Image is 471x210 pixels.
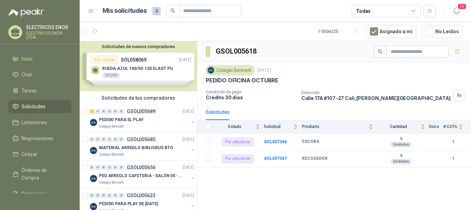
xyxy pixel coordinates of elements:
[429,120,443,134] th: Docs
[89,137,95,142] div: 0
[80,91,197,104] div: Solicitudes de tus compradores
[377,120,429,134] th: Cantidad
[8,148,71,161] a: Cotizar
[390,159,412,164] div: Unidades
[113,193,118,198] div: 0
[119,109,124,114] div: 0
[113,137,118,142] div: 0
[8,116,71,129] a: Licitaciones
[89,165,95,170] div: 0
[302,124,367,129] span: Producto
[89,174,98,183] img: Company Logo
[95,193,100,198] div: 0
[21,150,37,158] span: Cotizar
[302,156,328,162] b: RECOGEDOR
[356,7,371,15] div: Todas
[8,52,71,65] a: Inicio
[21,103,45,110] span: Solicitudes
[183,192,194,199] p: [DATE]
[183,108,194,115] p: [DATE]
[107,137,112,142] div: 0
[377,153,425,159] b: 5
[101,137,106,142] div: 0
[95,137,100,142] div: 0
[127,193,155,198] p: GSOL005623
[82,44,194,49] button: Solicitudes de nuevos compradores
[21,119,47,126] span: Licitaciones
[8,84,71,97] a: Tareas
[89,193,95,198] div: 0
[222,138,254,146] div: Por adjudicar
[119,165,124,170] div: 0
[99,180,124,185] p: Colegio Bennett
[390,142,412,147] div: Unidades
[113,165,118,170] div: 0
[95,109,100,114] div: 0
[318,26,361,37] div: 1 - 50 de 225
[443,124,457,129] span: # COTs
[206,65,255,75] div: Colegio Bennett
[443,120,471,134] th: # COTs
[8,68,71,81] a: Chat
[366,25,416,38] button: Asignado a mi
[99,152,124,157] p: Colegio Bennett
[206,77,278,84] p: PEDIDO OFICINA OCTUBRE
[206,94,296,100] p: Crédito 30 días
[377,136,425,142] b: 5
[107,193,112,198] div: 0
[215,120,264,134] th: Estado
[119,193,124,198] div: 0
[8,100,71,113] a: Solicitudes
[443,139,463,145] b: 1
[8,187,71,200] a: Remisiones
[89,109,95,114] div: 1
[222,155,254,163] div: Por adjudicar
[21,135,53,142] span: Negociaciones
[21,71,32,79] span: Chat
[183,136,194,143] p: [DATE]
[107,109,112,114] div: 0
[113,109,118,114] div: 0
[215,124,254,129] span: Estado
[264,124,292,129] span: Solicitud
[443,155,463,162] b: 1
[127,137,155,142] p: GSOL005685
[450,5,463,17] button: 20
[257,67,271,74] p: [DATE]
[216,46,258,57] h3: GSOL005618
[206,108,230,116] div: Solicitudes
[21,190,47,198] span: Remisiones
[301,95,451,101] p: Calle 17A #107-27 Cali , [PERSON_NAME][GEOGRAPHIC_DATA]
[101,193,106,198] div: 0
[206,90,296,94] p: Condición de pago
[302,120,377,134] th: Producto
[26,25,71,30] p: ELECTRICOS ENOR
[301,90,451,95] p: Dirección
[99,173,185,179] p: PED ARREGLO CAFETERIA - SALÓN 05 - MATERIAL CARP.
[21,55,33,63] span: Inicio
[99,145,173,151] p: MATERIAL ARREGLO BIBLIOBUS BTO
[264,156,287,161] a: SOL057347
[8,164,71,184] a: Órdenes de Compra
[302,139,319,145] b: ESCOBA
[127,165,155,170] p: GSOL005656
[99,201,158,207] p: PEDIDO PARA PLAY DE [DATE]
[107,165,112,170] div: 0
[264,139,287,144] a: SOL057346
[378,49,383,54] span: search
[103,6,147,16] h1: Mis solicitudes
[89,118,98,127] img: Company Logo
[95,165,100,170] div: 0
[207,66,215,74] img: Company Logo
[183,164,194,171] p: [DATE]
[377,124,419,129] span: Cantidad
[89,163,196,185] a: 0 0 0 0 0 0 GSOL005656[DATE] Company LogoPED ARREGLO CAFETERIA - SALÓN 05 - MATERIAL CARP.Colegio...
[99,117,144,123] p: PEDIDO PARA EL PLAY
[26,31,71,39] p: ELECTRICOS ENOR LTDA
[422,25,463,38] button: No Leídos
[8,8,44,17] img: Logo peakr
[457,3,467,10] span: 20
[152,7,161,15] span: 4
[101,165,106,170] div: 0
